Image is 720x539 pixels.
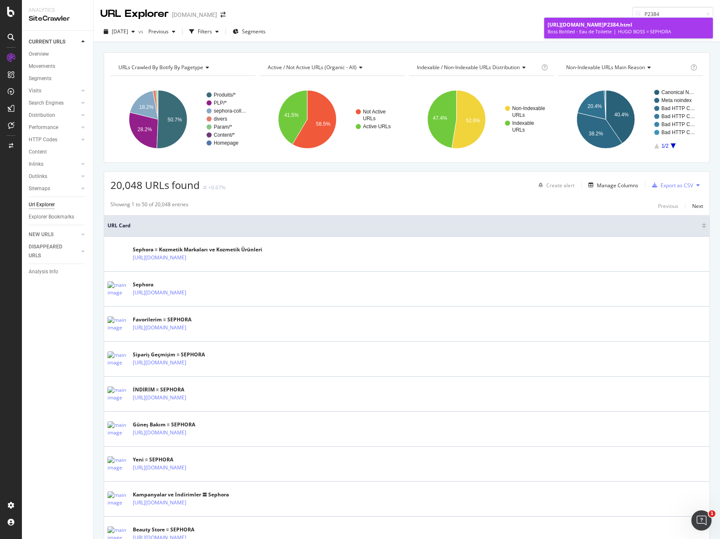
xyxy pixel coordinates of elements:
a: Sitemaps [29,184,79,193]
text: 52.6% [466,118,480,124]
div: +0.67% [208,184,226,191]
img: main image [107,421,129,437]
text: Indexable [512,120,534,126]
div: Search Engines [29,99,64,108]
a: [URL][DOMAIN_NAME] [133,288,186,297]
div: Explorer Bookmarks [29,213,74,221]
div: Boss Bottled - Eau de Toilette ❘ HUGO BOSS ≡ SEPHORA [548,28,709,35]
a: [URL][DOMAIN_NAME]P2384.htmlBoss Bottled - Eau de Toilette ❘ HUGO BOSS ≡ SEPHORA [544,18,713,38]
a: [URL][DOMAIN_NAME] [133,253,186,262]
a: [URL][DOMAIN_NAME] [133,393,186,402]
div: Visits [29,86,41,95]
a: [URL][DOMAIN_NAME] [133,499,186,507]
div: Next [692,202,703,210]
text: sephora-coll… [214,108,246,114]
div: Beauty Store ≡ SEPHORA [133,526,223,534]
a: [URL][DOMAIN_NAME] [133,464,186,472]
span: 20,048 URLs found [110,178,200,192]
img: main image [107,281,129,296]
img: Equal [203,186,207,189]
div: [URL][DOMAIN_NAME] .html [548,21,709,28]
button: Segments [229,25,269,38]
div: URL Explorer [100,7,169,21]
a: Visits [29,86,79,95]
div: Distribution [29,111,55,120]
button: Export as CSV [649,178,693,192]
div: Yeni ≡ SEPHORA [133,456,223,464]
div: Movements [29,62,55,71]
span: Previous [145,28,169,35]
text: 47.4% [433,115,447,121]
text: 40.4% [614,112,629,118]
button: Previous [658,201,678,211]
text: Active URLs [363,124,391,129]
a: Search Engines [29,99,79,108]
span: P2384 [604,21,619,28]
text: Bad HTTP C… [661,113,695,119]
div: Sephora [133,281,223,288]
text: 58.5% [316,121,330,127]
text: PLP/* [214,100,227,106]
text: 28.2% [137,127,152,132]
div: Manage Columns [597,182,638,189]
svg: A chart. [260,83,405,156]
a: NEW URLS [29,230,79,239]
text: Param/* [214,124,232,130]
text: 38.2% [589,131,603,137]
div: DISAPPEARED URLS [29,243,71,260]
button: [DATE] [100,25,138,38]
svg: A chart. [409,83,554,156]
text: URLs [363,116,376,121]
div: A chart. [110,83,255,156]
text: 41.5% [284,112,298,118]
button: Next [692,201,703,211]
h4: Indexable / Non-Indexable URLs Distribution [415,61,540,74]
div: Segments [29,74,51,83]
text: 20.4% [588,103,602,109]
iframe: Intercom live chat [691,510,712,531]
div: arrow-right-arrow-left [220,12,226,18]
a: DISAPPEARED URLS [29,243,79,260]
text: Bad HTTP C… [661,121,695,127]
div: Export as CSV [661,182,693,189]
a: Distribution [29,111,79,120]
a: CURRENT URLS [29,38,79,46]
div: Overview [29,50,49,59]
div: Content [29,148,47,156]
a: Movements [29,62,87,71]
a: [URL][DOMAIN_NAME] [133,429,186,437]
a: Content [29,148,87,156]
button: Create alert [535,178,575,192]
button: Previous [145,25,179,38]
div: Sitemaps [29,184,50,193]
text: Bad HTTP C… [661,105,695,111]
span: Non-Indexable URLs Main Reason [566,64,645,71]
span: 1 [709,510,715,517]
img: main image [107,456,129,472]
span: Indexable / Non-Indexable URLs distribution [417,64,520,71]
div: Performance [29,123,58,132]
text: Bad HTTP C… [661,129,695,135]
a: [URL][DOMAIN_NAME] [133,358,186,367]
text: URLs [512,112,525,118]
div: Güneş Bakım ≡ SEPHORA [133,421,223,429]
a: Analysis Info [29,267,87,276]
div: Showing 1 to 50 of 20,048 entries [110,201,188,211]
a: Overview [29,50,87,59]
h4: Non-Indexable URLs Main Reason [564,61,689,74]
a: [URL][DOMAIN_NAME] [133,323,186,332]
a: Inlinks [29,160,79,169]
text: 18.2% [139,104,153,110]
div: NEW URLS [29,230,54,239]
div: Analysis Info [29,267,58,276]
a: Performance [29,123,79,132]
button: Filters [186,25,222,38]
div: Previous [658,202,678,210]
div: HTTP Codes [29,135,57,144]
span: 2025 Sep. 14th [112,28,128,35]
text: URLs [512,127,525,133]
img: main image [107,491,129,507]
text: Meta noindex [661,97,692,103]
div: Create alert [546,182,575,189]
